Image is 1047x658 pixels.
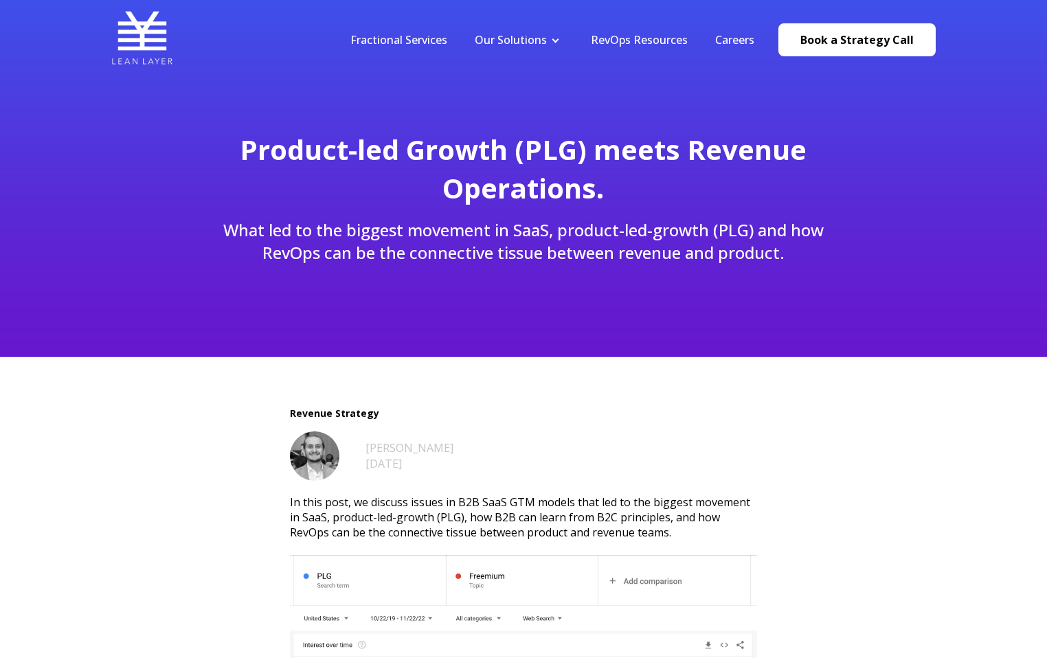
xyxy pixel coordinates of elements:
[591,32,688,47] a: RevOps Resources
[475,32,547,47] a: Our Solutions
[778,23,936,56] a: Book a Strategy Call
[240,131,807,207] span: Product-led Growth (PLG) meets Revenue Operations.
[290,407,757,420] span: Revenue Strategy
[350,32,447,47] a: Fractional Services
[337,32,768,47] div: Navigation Menu
[365,440,453,455] a: [PERSON_NAME]
[210,218,837,264] p: What led to the biggest movement in SaaS, product-led-growth (PLG) and how RevOps can be the conn...
[290,495,757,540] p: In this post, we discuss issues in B2B SaaS GTM models that led to the biggest movement in SaaS, ...
[715,32,754,47] a: Careers
[365,456,453,471] div: [DATE]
